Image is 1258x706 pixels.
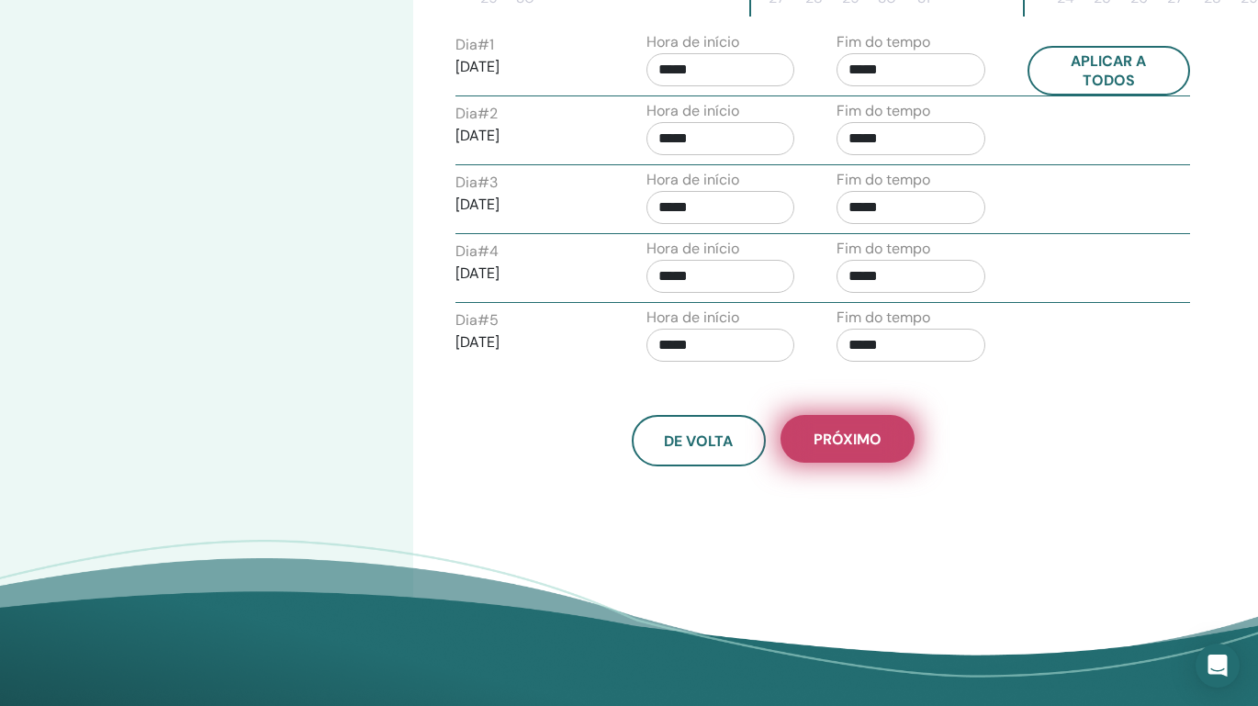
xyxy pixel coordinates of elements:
label: Dia # 3 [455,172,498,194]
label: Fim do tempo [837,238,930,260]
p: [DATE] [455,194,604,216]
p: [DATE] [455,125,604,147]
label: Hora de início [646,169,739,191]
p: [DATE] [455,331,604,353]
label: Hora de início [646,307,739,329]
label: Dia # 1 [455,34,494,56]
label: Dia # 5 [455,309,499,331]
label: Fim do tempo [837,100,930,122]
span: De volta [664,431,733,451]
label: Hora de início [646,238,739,260]
p: [DATE] [455,56,604,78]
label: Hora de início [646,100,739,122]
span: Próximo [814,430,882,449]
p: [DATE] [455,263,604,285]
label: Fim do tempo [837,31,930,53]
button: Aplicar a todos [1028,46,1191,95]
label: Hora de início [646,31,739,53]
button: De volta [632,415,766,466]
button: Próximo [781,415,915,463]
label: Fim do tempo [837,169,930,191]
label: Dia # 4 [455,241,499,263]
div: Open Intercom Messenger [1196,644,1240,688]
label: Fim do tempo [837,307,930,329]
label: Dia # 2 [455,103,498,125]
